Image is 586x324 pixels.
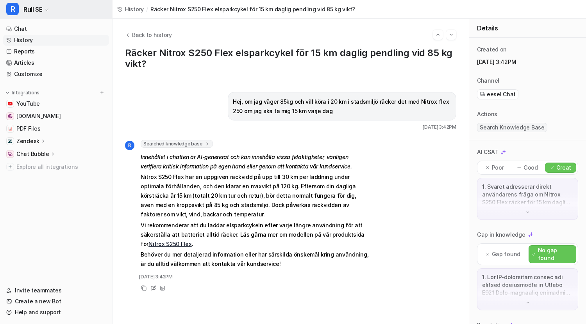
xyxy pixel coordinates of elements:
span: Search Knowledge Base [477,123,547,132]
p: Created on [477,46,507,53]
p: Channel [477,77,499,85]
p: Good [523,164,538,172]
a: Nitrox S250 Flex [148,241,192,247]
p: [DATE] 3:42PM [477,58,578,66]
img: YouTube [8,101,13,106]
a: Reports [3,46,109,57]
a: Invite teammates [3,285,109,296]
p: Poor [492,164,504,172]
button: Integrations [3,89,42,97]
span: History [125,5,144,13]
button: Go to next session [446,30,456,40]
p: 1. Svaret adresserar direkt användarens fråga om Nitrox S250 Flex räcker för 15 km daglig körning... [482,183,573,206]
h1: Räcker Nitrox S250 Flex elsparkcykel för 15 km daglig pendling vid 85 kg vikt? [125,48,456,70]
button: Go to previous session [433,30,443,40]
img: Zendesk [8,139,13,143]
img: down-arrow [525,300,531,305]
span: R [125,141,134,150]
img: www.rull.se [8,114,13,119]
p: Gap in knowledge [477,231,525,239]
span: Rull SE [23,4,42,15]
a: YouTubeYouTube [3,98,109,109]
span: Back to history [132,31,172,39]
button: Back to history [125,31,172,39]
a: eesel Chat [480,90,516,98]
span: Searched knowledge base [141,140,213,148]
a: History [117,5,144,13]
a: Create a new Bot [3,296,109,307]
span: eesel Chat [487,90,516,98]
span: / [146,5,148,13]
a: www.rull.se[DOMAIN_NAME] [3,111,109,122]
span: Explore all integrations [16,161,106,173]
span: [DATE] 3:42PM [423,124,456,131]
span: R [6,3,19,15]
img: expand menu [5,90,10,96]
a: Chat [3,23,109,34]
img: Chat Bubble [8,152,13,156]
img: Next session [448,31,454,38]
em: Innehållet i chatten är AI-genererat och kan innehålla vissa felaktigheter, vänligen verifiera kr... [141,154,352,170]
img: down-arrow [525,209,531,215]
img: menu_add.svg [99,90,105,96]
p: Nitrox S250 Flex har en uppgiven räckvidd på upp till 30 km per laddning under optimala förhållan... [141,172,369,219]
span: [DATE] 3:42PM [139,273,173,280]
p: No gap found [538,246,573,262]
span: PDF Files [16,125,40,133]
p: Actions [477,110,497,118]
a: PDF FilesPDF Files [3,123,109,134]
img: explore all integrations [6,163,14,171]
span: [DOMAIN_NAME] [16,112,61,120]
p: Vi rekommenderar att du laddar elsparkcykeln efter varje längre användning för att säkerställa at... [141,221,369,249]
p: Gap found [492,250,520,258]
p: 1. Lor IP-dolorsitam consec adi elitsed doeiusmodte in Utlabo E921 Dolo-magnaaliq enimadmi (ven q... [482,273,573,297]
a: History [3,35,109,46]
p: Hej, om jag väger 85kg och vill köra i 20 km i stadsmiljö räcker det med Nitrox flex 250 om jag s... [233,97,451,116]
p: Zendesk [16,137,39,145]
img: eeselChat [480,92,485,97]
p: Chat Bubble [16,150,49,158]
a: Help and support [3,307,109,318]
p: Behöver du mer detaljerad information eller har särskilda önskemål kring användning, är du alltid... [141,250,369,269]
p: Integrations [12,90,39,96]
a: Explore all integrations [3,161,109,172]
img: PDF Files [8,126,13,131]
div: Details [469,19,586,38]
p: Great [556,164,572,172]
img: Previous session [435,31,441,38]
a: Articles [3,57,109,68]
p: AI CSAT [477,148,498,156]
a: Customize [3,69,109,80]
span: YouTube [16,100,40,108]
span: Räcker Nitrox S250 Flex elsparkcykel för 15 km daglig pendling vid 85 kg vikt? [150,5,355,13]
